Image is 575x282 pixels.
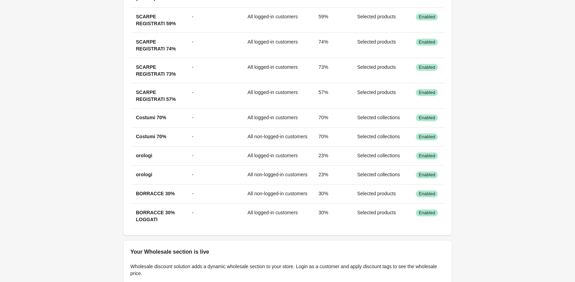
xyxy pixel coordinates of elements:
td: All non-logged-in customers [242,184,313,203]
td: - [186,7,242,32]
td: Selected collections [352,108,410,127]
td: 30% [313,184,352,203]
td: 23% [313,165,352,184]
span: Costumi 70% [136,134,166,139]
span: orologi [136,172,152,177]
span: Enabled [419,14,435,20]
h2: Your Wholesale section is live [131,248,445,256]
td: 59% [313,7,352,32]
span: Enabled [419,115,435,121]
td: All logged-in customers [242,32,313,58]
span: SCARPE REGISTRATI 74% [136,39,176,51]
td: Selected collections [352,127,410,146]
span: SCARPE REGISTRATI 57% [136,90,176,102]
td: - [186,108,242,127]
td: All logged-in customers [242,203,313,228]
td: Selected collections [352,165,410,184]
td: Selected products [352,83,410,108]
span: BORRACCE 30% [136,191,175,196]
span: SCARPE REGISTRATI 59% [136,14,176,26]
td: Selected products [352,7,410,32]
td: All logged-in customers [242,108,313,127]
td: 74% [313,32,352,58]
td: - [186,83,242,108]
td: 70% [313,108,352,127]
span: Enabled [419,39,435,45]
span: Enabled [419,134,435,140]
td: 70% [313,127,352,146]
td: Selected products [352,58,410,83]
td: Selected collections [352,146,410,165]
td: All logged-in customers [242,146,313,165]
span: BORRACCE 30% LOGGATI [136,210,175,222]
td: 57% [313,83,352,108]
td: 23% [313,146,352,165]
td: All non-logged-in customers [242,127,313,146]
td: - [186,32,242,58]
td: All logged-in customers [242,83,313,108]
td: - [186,146,242,165]
td: Selected products [352,184,410,203]
span: Enabled [419,90,435,95]
span: SCARPE REGISTRATI 73% [136,64,176,77]
td: - [186,165,242,184]
td: All logged-in customers [242,58,313,83]
td: - [186,203,242,228]
span: Costumi 70% [136,115,166,120]
td: All non-logged-in customers [242,165,313,184]
td: 30% [313,203,352,228]
td: All logged-in customers [242,7,313,32]
td: - [186,127,242,146]
span: Enabled [419,65,435,70]
span: orologi [136,153,152,158]
td: 73% [313,58,352,83]
td: - [186,184,242,203]
span: Enabled [419,210,435,216]
td: Selected products [352,32,410,58]
span: Enabled [419,153,435,159]
td: - [186,58,242,83]
span: Enabled [419,172,435,178]
td: Selected products [352,203,410,228]
span: Wholesale discount solution adds a dynamic wholesale section to your store. Login as a customer a... [131,264,437,276]
span: Enabled [419,191,435,197]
